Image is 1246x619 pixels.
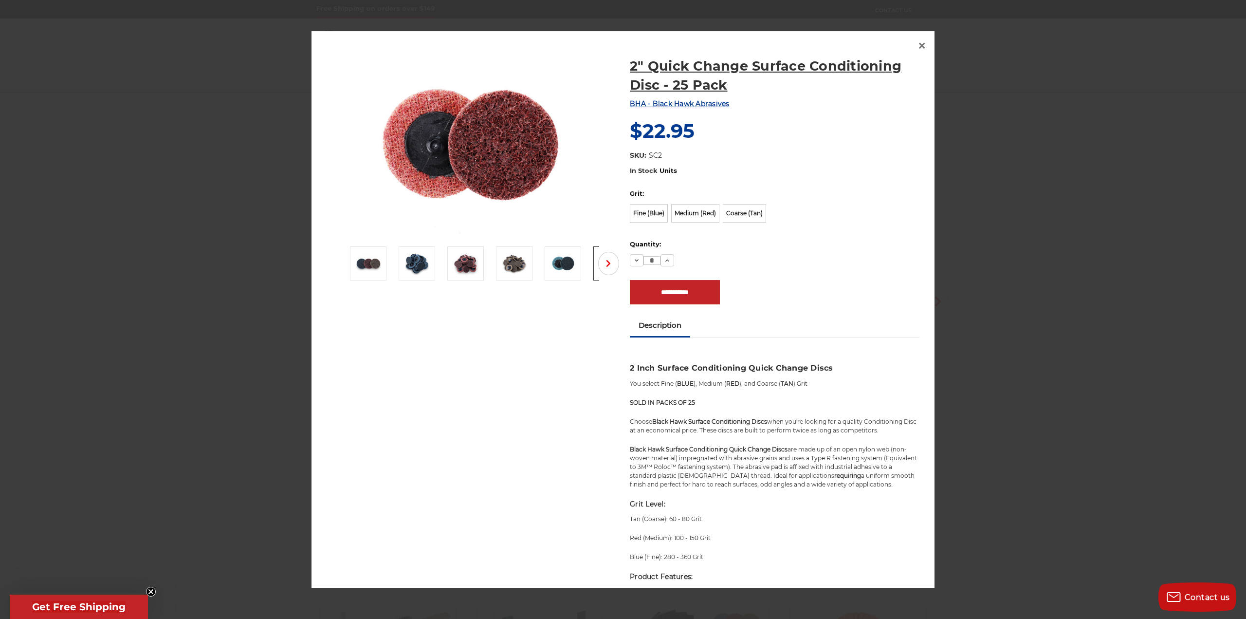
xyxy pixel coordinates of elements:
[917,36,926,55] span: ×
[630,515,919,524] p: Tan (Coarse): 60 - 80 Grit
[374,46,569,241] img: Black Hawk Abrasives 2 inch quick change disc for surface preparation on metals
[834,472,861,479] span: requiring
[630,119,695,143] span: $22.95
[551,251,575,276] img: Blue 2-inch quick-change surface conditioning disc for effective surface smoothing
[660,167,677,174] span: Units
[630,150,646,161] dt: SKU:
[502,251,527,276] img: Black Hawk Abrasives' tan surface conditioning disc, 2-inch quick change, 60-80 grit coarse texture.
[630,500,665,508] span: Grit Level:
[454,251,478,276] img: Black Hawk Abrasives' red surface conditioning disc, 2-inch quick change, 100-150 grit medium tex...
[630,362,919,374] h3: 2 Inch Surface Conditioning Quick Change Discs
[630,534,919,543] p: Red (Medium): 100 - 150 Grit
[630,379,919,388] p: You select Fine ( ), Medium ( ), and Coarse ( ) Grit
[356,251,381,276] img: Black Hawk Abrasives 2 inch quick change disc for surface preparation on metals
[630,240,919,249] label: Quantity:
[726,380,739,387] strong: RED
[914,38,930,54] a: Close
[630,417,919,435] p: Choose when you're looking for a quality Conditioning Disc at an economical price. These discs ar...
[10,595,148,619] div: Get Free ShippingClose teaser
[32,601,126,613] span: Get Free Shipping
[630,315,690,336] a: Description
[649,150,662,161] dd: SC2
[598,252,619,275] button: Next
[630,572,693,581] span: Product Features:
[630,167,658,174] span: In Stock
[652,418,767,425] strong: Black Hawk Surface Conditioning Discs
[781,380,793,387] strong: TAN
[146,587,156,597] button: Close teaser
[630,553,919,562] p: Blue (Fine): 280 - 360 Grit
[1158,582,1236,612] button: Contact us
[1185,593,1230,602] span: Contact us
[630,56,919,94] a: 2" Quick Change Surface Conditioning Disc - 25 Pack
[638,587,919,598] li: Type R – Roll on fastener
[630,446,788,453] strong: Black Hawk Surface Conditioning Quick Change Discs
[630,445,919,489] p: are made up of an open nylon web (non-woven material) impregnated with abrasive grains and uses a...
[630,99,730,108] a: BHA - Black Hawk Abrasives
[630,189,919,199] label: Grit:
[677,380,694,387] strong: BLUE
[405,251,429,276] img: Black Hawk Abrasives' blue surface conditioning disc, 2-inch quick change, 280-360 grit fine texture
[630,399,695,406] strong: SOLD IN PACKS OF 25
